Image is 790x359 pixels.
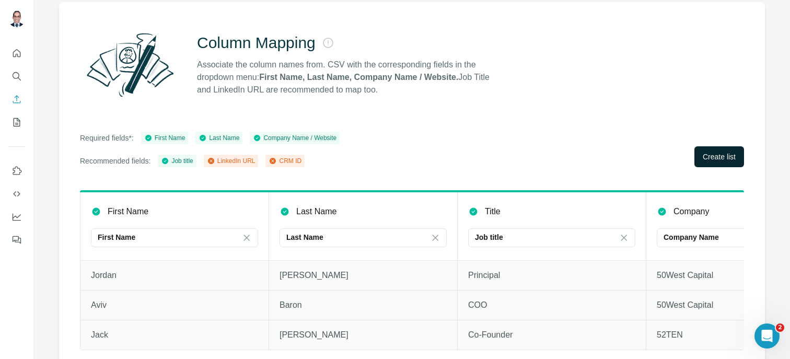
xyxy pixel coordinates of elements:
[8,207,25,226] button: Dashboard
[475,232,503,242] p: Job title
[80,27,180,102] img: Surfe Illustration - Column Mapping
[296,205,336,218] p: Last Name
[8,113,25,132] button: My lists
[754,323,780,349] iframe: Intercom live chat
[80,156,150,166] p: Recommended fields:
[673,205,709,218] p: Company
[199,133,239,143] div: Last Name
[161,156,193,166] div: Job title
[8,161,25,180] button: Use Surfe on LinkedIn
[286,232,323,242] p: Last Name
[280,329,447,341] p: [PERSON_NAME]
[280,269,447,282] p: [PERSON_NAME]
[8,67,25,86] button: Search
[269,156,301,166] div: CRM ID
[197,33,316,52] h2: Column Mapping
[468,269,635,282] p: Principal
[91,299,258,311] p: Aviv
[485,205,501,218] p: Title
[776,323,784,332] span: 2
[253,133,336,143] div: Company Name / Website
[108,205,148,218] p: First Name
[197,59,499,96] p: Associate the column names from. CSV with the corresponding fields in the dropdown menu: Job Titl...
[664,232,719,242] p: Company Name
[8,44,25,63] button: Quick start
[8,230,25,249] button: Feedback
[8,90,25,109] button: Enrich CSV
[8,184,25,203] button: Use Surfe API
[98,232,135,242] p: First Name
[468,299,635,311] p: COO
[91,269,258,282] p: Jordan
[703,152,736,162] span: Create list
[280,299,447,311] p: Baron
[694,146,744,167] button: Create list
[80,133,134,143] p: Required fields*:
[91,329,258,341] p: Jack
[8,10,25,27] img: Avatar
[259,73,458,82] strong: First Name, Last Name, Company Name / Website.
[207,156,255,166] div: LinkedIn URL
[144,133,185,143] div: First Name
[468,329,635,341] p: Co-Founder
